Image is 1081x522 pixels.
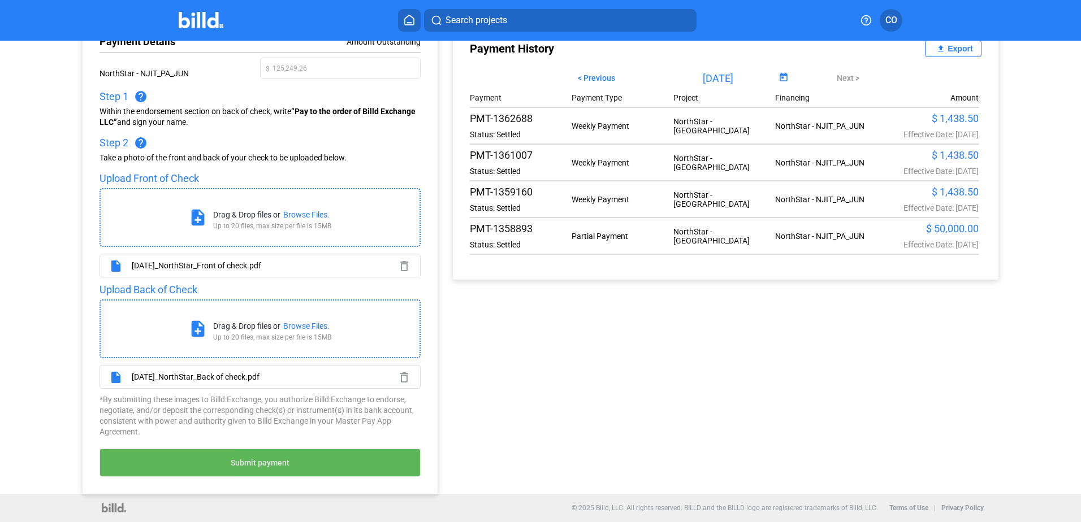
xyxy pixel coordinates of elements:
[880,9,902,32] button: CO
[877,149,979,161] div: $ 1,438.50
[877,167,979,176] div: Effective Date: [DATE]
[470,186,572,198] div: PMT-1359160
[470,130,572,139] div: Status: Settled
[673,190,775,208] div: NorthStar - [GEOGRAPHIC_DATA]
[572,158,673,167] div: Weekly Payment
[934,504,936,512] p: |
[397,259,411,273] mat-icon: delete_outline
[188,319,207,338] mat-icon: note_add
[673,117,775,135] div: NorthStar - [GEOGRAPHIC_DATA]
[572,93,673,102] div: Payment Type
[775,158,877,167] div: NorthStar - NJIT_PA_JUN
[470,203,572,212] div: Status: Settled
[100,283,421,297] div: Upload Back of Check
[283,321,330,330] div: Browse Files.
[213,333,331,341] div: Up to 20 files, max size per file is 15MB
[266,59,273,75] span: $
[132,372,260,381] div: [DATE]_NorthStar_Back of check.pdf
[273,59,414,75] input: 0.00
[837,73,859,82] span: Next >
[260,36,421,47] div: Amount Outstanding
[934,42,948,55] mat-icon: file_upload
[231,458,289,467] span: Submit payment
[446,14,507,27] span: Search projects
[213,210,280,219] div: Drag & Drop files or
[941,504,984,512] b: Privacy Policy
[673,227,775,245] div: NorthStar - [GEOGRAPHIC_DATA]
[885,14,897,27] span: CO
[578,73,615,82] span: < Previous
[877,186,979,198] div: $ 1,438.50
[100,107,416,127] span: “Pay to the order of Billd Exchange LLC”
[470,93,572,102] div: Payment
[470,223,572,234] div: PMT-1358893
[775,232,877,241] div: NorthStar - NJIT_PA_JUN
[109,371,123,384] mat-icon: insert_drive_file
[100,106,421,128] div: Within the endorsement section on back of check, write and sign your name.
[100,36,260,47] div: Payment Details
[889,504,928,512] b: Terms of Use
[470,167,572,176] div: Status: Settled
[948,44,972,53] div: Export
[572,232,673,241] div: Partial Payment
[424,9,697,32] button: Search projects
[470,112,572,124] div: PMT-1362688
[100,153,421,163] div: Take a photo of the front and back of your check to be uploaded below.
[572,504,878,512] p: © 2025 Billd, LLC. All rights reserved. BILLD and the BILLD logo are registered trademarks of Bil...
[102,503,126,512] img: logo
[877,223,979,234] div: $ 50,000.00
[100,58,260,90] div: NorthStar - NJIT_PA_JUN
[213,222,331,230] div: Up to 20 files, max size per file is 15MB
[134,90,148,103] mat-icon: help
[100,172,421,185] div: Upload Front of Check
[925,40,981,57] button: Export
[877,203,979,212] div: Effective Date: [DATE]
[134,136,148,150] mat-icon: help
[132,261,261,270] div: [DATE]_NorthStar_Front of check.pdf
[877,240,979,249] div: Effective Date: [DATE]
[283,210,330,219] div: Browse Files.
[950,93,979,102] div: Amount
[673,154,775,172] div: NorthStar - [GEOGRAPHIC_DATA]
[109,259,123,273] mat-icon: insert_drive_file
[100,90,421,103] div: Step 1
[470,149,572,161] div: PMT-1361007
[877,130,979,139] div: Effective Date: [DATE]
[572,121,673,130] div: Weekly Payment
[673,93,775,102] div: Project
[397,371,411,384] mat-icon: delete_outline
[100,449,421,477] button: Submit payment
[775,195,877,204] div: NorthStar - NJIT_PA_JUN
[100,136,421,150] div: Step 2
[877,112,979,124] div: $ 1,438.50
[179,12,223,28] img: Billd Company Logo
[776,71,792,86] button: Open calendar
[470,40,726,57] div: Payment History
[569,68,624,88] button: < Previous
[775,121,877,130] div: NorthStar - NJIT_PA_JUN
[213,321,280,330] div: Drag & Drop files or
[828,68,868,88] button: Next >
[775,93,877,102] div: Financing
[572,195,673,204] div: Weekly Payment
[188,208,207,227] mat-icon: note_add
[100,394,421,437] div: *By submitting these images to Billd Exchange, you authorize Billd Exchange to endorse, negotiate...
[470,240,572,249] div: Status: Settled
